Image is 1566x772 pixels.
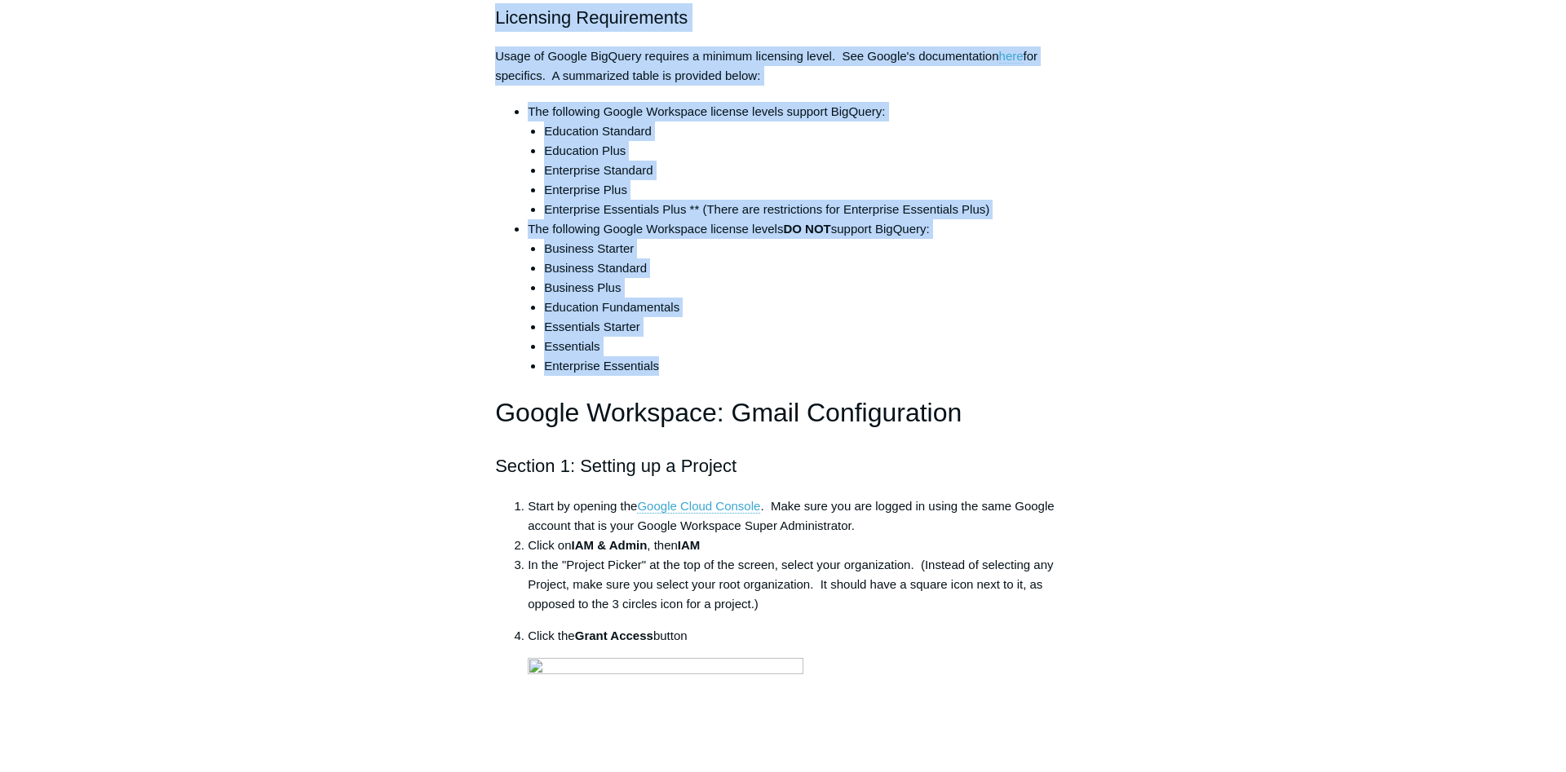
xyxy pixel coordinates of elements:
a: here [999,49,1024,64]
h2: Licensing Requirements [495,3,1071,32]
a: Google Cloud Console [637,499,760,514]
strong: DO NOT [783,222,830,236]
li: Start by opening the . Make sure you are logged in using the same Google account that is your Goo... [528,496,1071,536]
li: The following Google Workspace license levels support BigQuery: [528,102,1071,219]
li: Education Standard [544,121,1071,141]
li: Essentials Starter [544,317,1071,337]
li: The following Google Workspace license levels support BigQuery: [528,219,1071,376]
strong: IAM & Admin [572,538,648,552]
p: Usage of Google BigQuery requires a minimum licensing level. See Google's documentation for speci... [495,46,1071,86]
li: Education Fundamentals [544,298,1071,317]
li: Essentials [544,337,1071,356]
h1: Google Workspace: Gmail Configuration [495,392,1071,434]
li: Click on , then [528,536,1071,555]
p: Click the button [528,626,1071,646]
li: Education Plus [544,141,1071,161]
strong: Grant Access [575,629,653,642]
li: Business Plus [544,278,1071,298]
li: Enterprise Plus [544,180,1071,200]
h2: Section 1: Setting up a Project [495,452,1071,480]
li: Enterprise Essentials Plus ** (There are restrictions for Enterprise Essentials Plus) [544,200,1071,219]
li: In the "Project Picker" at the top of the screen, select your organization. (Instead of selecting... [528,555,1071,614]
li: Enterprise Standard [544,161,1071,180]
li: Business Standard [544,258,1071,278]
li: Business Starter [544,239,1071,258]
strong: IAM [678,538,701,552]
li: Enterprise Essentials [544,356,1071,376]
